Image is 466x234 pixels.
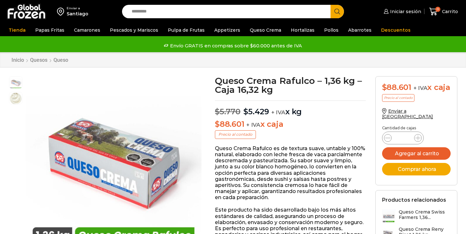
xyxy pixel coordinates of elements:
a: Iniciar sesión [382,5,421,18]
div: Enviar a [67,6,88,11]
button: Agregar al carrito [382,147,451,160]
a: 0 Carrito [428,4,460,19]
a: Pulpa de Frutas [165,24,208,36]
p: x kg [215,101,366,117]
a: Queso Crema [247,24,284,36]
img: address-field-icon.svg [57,6,67,17]
div: x caja [382,83,451,92]
a: Pollos [321,24,342,36]
h3: Queso Crema Swiss Farmers 1,36... [399,209,451,220]
span: $ [215,119,220,129]
h2: Productos relacionados [382,197,446,203]
span: queso-crema [9,92,22,105]
p: Precio al contado [215,130,256,139]
bdi: 5.429 [243,107,269,116]
span: + IVA [413,85,428,91]
a: Appetizers [211,24,243,36]
a: Inicio [11,57,24,63]
p: Precio al contado [382,94,414,102]
p: Queso Crema Rafulco es de textura suave, untable y 100% natural, elaborado con leche fresca de va... [215,145,366,201]
a: Hortalizas [288,24,318,36]
div: Santiago [67,11,88,17]
nav: Breadcrumb [11,57,69,63]
a: Enviar a [GEOGRAPHIC_DATA] [382,108,433,119]
span: queso-crema [9,77,22,89]
a: Quesos [30,57,48,63]
span: $ [382,83,387,92]
button: Comprar ahora [382,163,451,175]
a: Abarrotes [345,24,375,36]
button: Search button [331,5,344,18]
a: Queso [53,57,69,63]
a: Tienda [5,24,29,36]
span: $ [215,107,220,116]
a: Descuentos [378,24,414,36]
span: Carrito [440,8,458,15]
a: Papas Fritas [32,24,68,36]
span: 0 [435,7,440,12]
a: Camarones [71,24,103,36]
span: Iniciar sesión [388,8,421,15]
a: Queso Crema Swiss Farmers 1,36... [382,209,451,223]
p: x caja [215,120,366,129]
h1: Queso Crema Rafulco – 1,36 kg – Caja 16,32 kg [215,76,366,94]
input: Product quantity [397,133,409,142]
a: Pescados y Mariscos [107,24,161,36]
bdi: 88.601 [382,83,411,92]
span: + IVA [246,122,260,128]
bdi: 88.601 [215,119,244,129]
span: + IVA [271,109,285,116]
bdi: 5.770 [215,107,241,116]
p: Cantidad de cajas [382,126,451,130]
span: $ [243,107,248,116]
